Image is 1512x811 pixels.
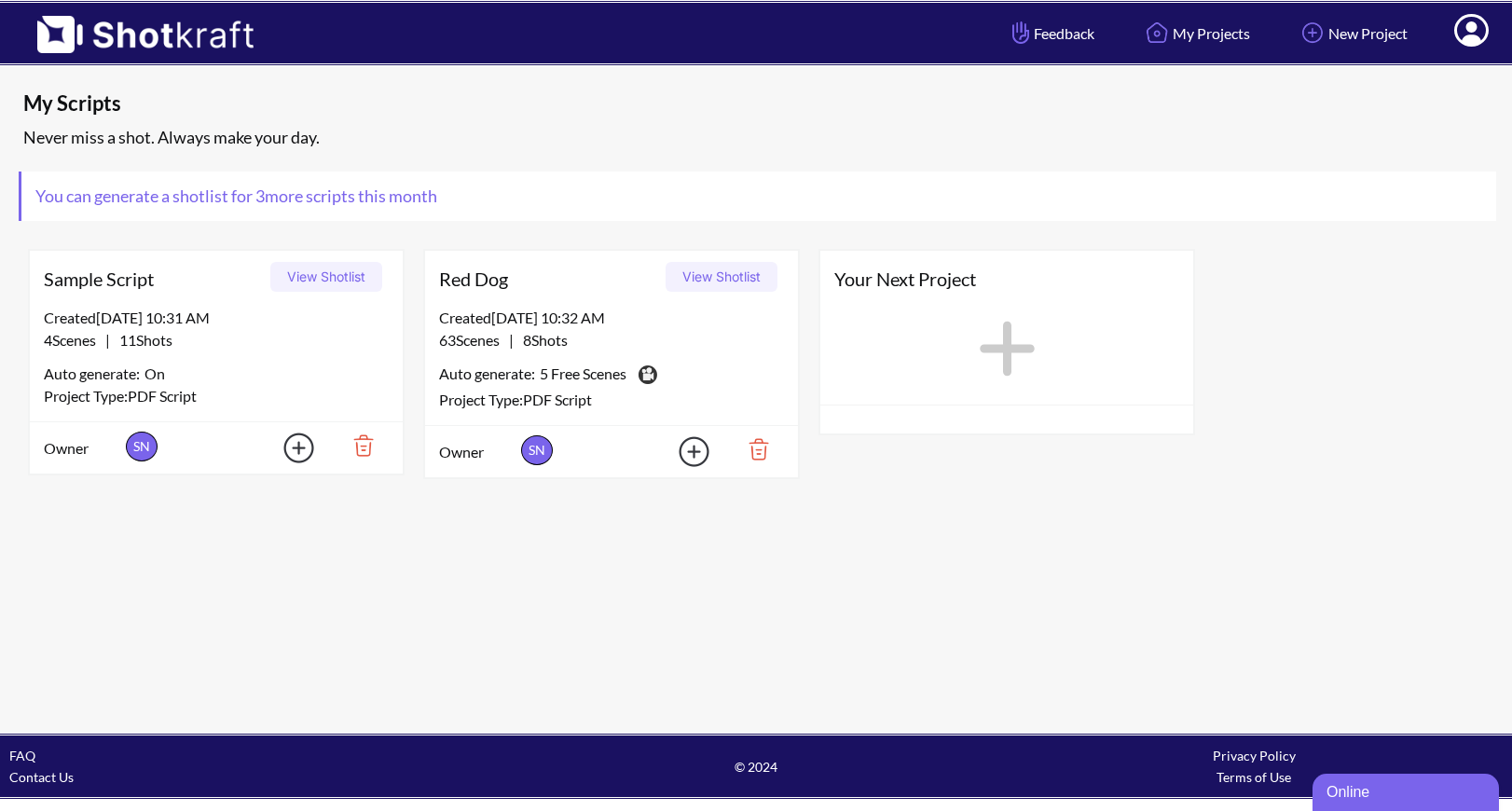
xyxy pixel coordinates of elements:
[1127,8,1264,58] a: My Projects
[253,186,437,206] span: 3 more scripts this month
[19,122,1503,153] div: Never miss a shot. Always make your day.
[1008,17,1034,48] img: Hand Icon
[270,262,382,292] button: View Shotlist
[9,748,35,763] a: FAQ
[44,331,105,349] span: 4 Scenes
[439,307,784,329] div: Created [DATE] 10:32 AM
[126,432,158,461] span: SN
[44,265,264,293] span: Sample Script
[9,769,74,785] a: Contact Us
[21,172,451,221] span: You can generate a shotlist for
[44,385,389,407] div: Project Type: PDF Script
[521,435,553,465] span: SN
[439,265,659,293] span: Red Dog
[507,756,1005,777] span: © 2024
[514,331,568,349] span: 8 Shots
[666,262,777,292] button: View Shotlist
[1005,766,1503,788] div: Terms of Use
[1313,770,1503,811] iframe: chat widget
[634,361,660,389] img: Camera Icon
[110,331,172,349] span: 11 Shots
[834,265,1179,293] span: Your Next Project
[1283,8,1422,58] a: New Project
[44,329,172,351] span: |
[1005,745,1503,766] div: Privacy Policy
[650,431,715,473] img: Add Icon
[23,89,1130,117] span: My Scripts
[1008,22,1094,44] span: Feedback
[44,363,144,385] span: Auto generate:
[439,329,568,351] span: |
[144,363,165,385] span: On
[324,430,389,461] img: Trash Icon
[439,331,509,349] span: 63 Scenes
[44,307,389,329] div: Created [DATE] 10:31 AM
[254,427,320,469] img: Add Icon
[439,389,784,411] div: Project Type: PDF Script
[540,363,626,389] span: 5 Free Scenes
[44,437,121,460] span: Owner
[1297,17,1328,48] img: Add Icon
[439,363,540,389] span: Auto generate:
[439,441,516,463] span: Owner
[1141,17,1173,48] img: Home Icon
[720,433,784,465] img: Trash Icon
